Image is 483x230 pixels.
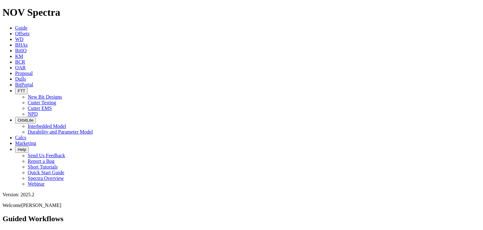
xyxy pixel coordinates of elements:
[28,94,62,100] a: New Bit Designs
[15,59,25,65] a: BCR
[15,88,28,94] button: FTT
[28,158,54,164] a: Report a Bug
[18,89,25,93] span: FTT
[21,203,61,208] span: [PERSON_NAME]
[15,71,33,76] a: Proposal
[15,141,36,146] a: Marketing
[28,181,45,187] a: Webinar
[15,146,29,153] button: Help
[28,111,38,117] a: NPD
[15,25,27,31] a: Guide
[28,170,64,175] a: Quick Start Guide
[3,192,480,198] div: Version: 2025.2
[28,106,52,111] a: Cutter EMS
[15,65,26,70] a: OAR
[3,215,480,223] h2: Guided Workflows
[15,117,36,124] button: OrbitLite
[15,135,26,140] a: Calcs
[15,76,26,82] a: Dulls
[18,147,26,152] span: Help
[28,100,56,105] a: Cutter Testing
[28,164,58,170] a: Short Tutorials
[15,37,24,42] a: WD
[28,129,93,135] a: Durability and Parameter Model
[15,48,26,53] a: BitIQ
[15,82,33,87] a: BitPortal
[3,203,480,208] p: Welcome
[15,31,30,36] a: Offsets
[15,54,23,59] a: KM
[18,118,33,123] span: OrbitLite
[15,42,28,48] a: BHAs
[3,7,480,18] h1: NOV Spectra
[28,124,66,129] a: Interbedded Model
[28,175,64,181] a: Spectra Overview
[28,153,65,158] a: Send Us Feedback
